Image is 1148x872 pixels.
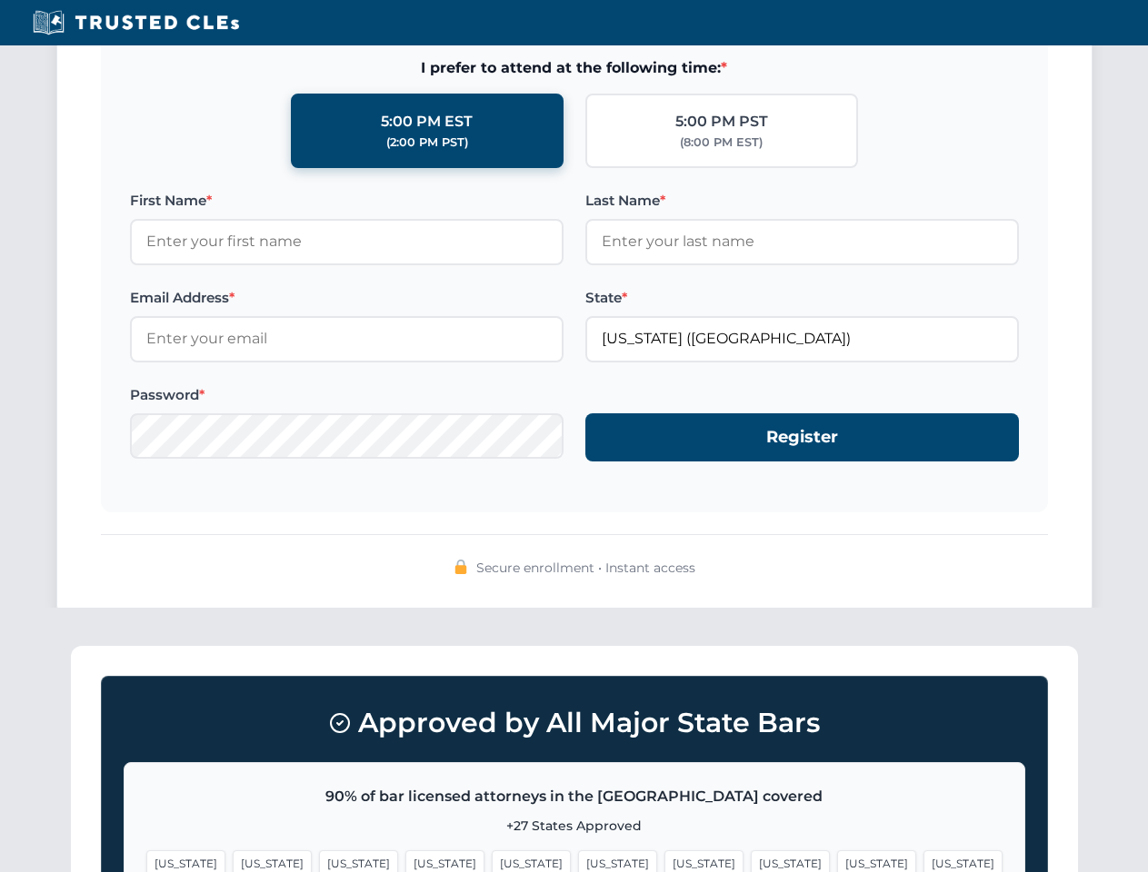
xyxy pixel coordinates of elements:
[476,558,695,578] span: Secure enrollment • Instant access
[454,560,468,574] img: 🔒
[146,785,1003,808] p: 90% of bar licensed attorneys in the [GEOGRAPHIC_DATA] covered
[585,190,1019,212] label: Last Name
[381,110,473,134] div: 5:00 PM EST
[585,287,1019,309] label: State
[130,384,564,406] label: Password
[130,287,564,309] label: Email Address
[675,110,768,134] div: 5:00 PM PST
[146,816,1003,836] p: +27 States Approved
[27,9,245,36] img: Trusted CLEs
[386,134,468,152] div: (2:00 PM PST)
[585,316,1019,362] input: Florida (FL)
[585,219,1019,264] input: Enter your last name
[124,699,1025,748] h3: Approved by All Major State Bars
[130,56,1019,80] span: I prefer to attend at the following time:
[130,190,564,212] label: First Name
[130,316,564,362] input: Enter your email
[585,413,1019,461] button: Register
[680,134,763,152] div: (8:00 PM EST)
[130,219,564,264] input: Enter your first name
